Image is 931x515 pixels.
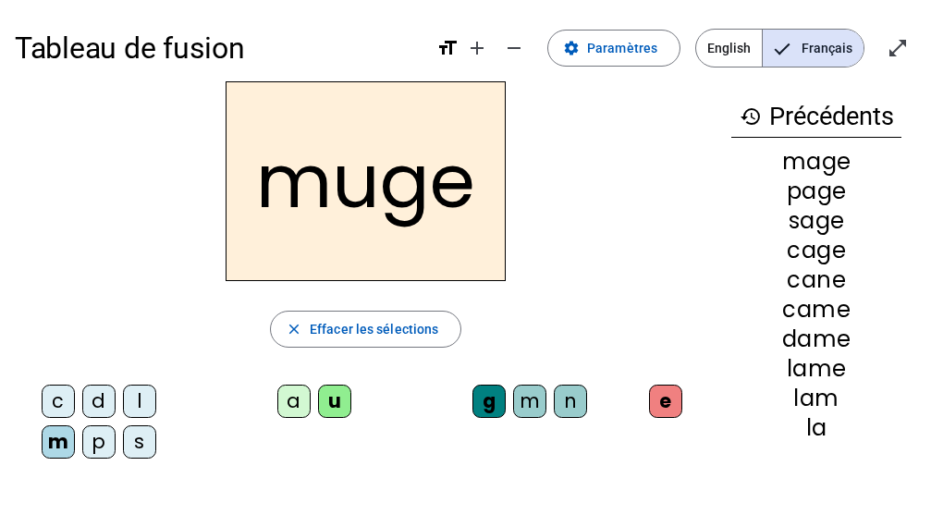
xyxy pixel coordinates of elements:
mat-icon: close [286,321,302,337]
div: lame [731,358,901,380]
div: n [554,385,587,418]
div: lam [731,387,901,410]
button: Effacer les sélections [270,311,461,348]
h1: Tableau de fusion [15,18,422,78]
div: sage [731,210,901,232]
mat-icon: remove [503,37,525,59]
h2: muge [226,81,506,281]
div: d [82,385,116,418]
mat-icon: history [740,105,762,128]
div: p [82,425,116,459]
button: Entrer en plein écran [879,30,916,67]
div: a [277,385,311,418]
span: English [696,30,762,67]
div: l [123,385,156,418]
div: s [123,425,156,459]
div: cane [731,269,901,291]
div: m [42,425,75,459]
div: g [472,385,506,418]
span: Français [763,30,864,67]
div: e [649,385,682,418]
mat-icon: settings [563,40,580,56]
mat-icon: add [466,37,488,59]
button: Augmenter la taille de la police [459,30,496,67]
span: Paramètres [587,37,657,59]
div: la [731,417,901,439]
h3: Précédents [731,96,901,138]
div: page [731,180,901,202]
mat-icon: format_size [436,37,459,59]
div: dame [731,328,901,350]
div: came [731,299,901,321]
div: cage [731,239,901,262]
div: c [42,385,75,418]
div: mage [731,151,901,173]
button: Paramètres [547,30,680,67]
div: m [513,385,546,418]
mat-icon: open_in_full [887,37,909,59]
span: Effacer les sélections [310,318,438,340]
mat-button-toggle-group: Language selection [695,29,864,67]
button: Diminuer la taille de la police [496,30,533,67]
div: u [318,385,351,418]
